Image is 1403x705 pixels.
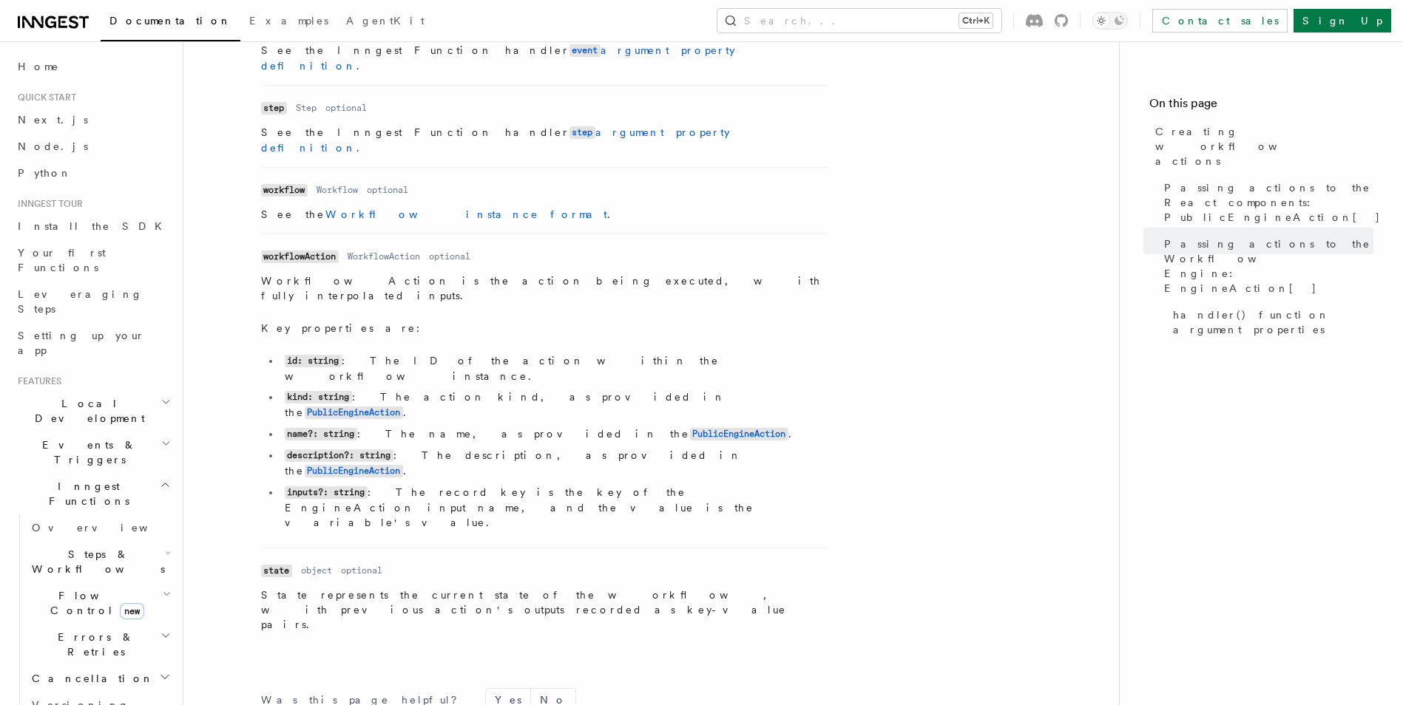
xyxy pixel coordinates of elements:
a: handler() function argument properties [1167,302,1373,343]
li: : The name, as provided in the . [280,426,829,442]
span: Inngest tour [12,198,83,210]
span: Documentation [109,15,231,27]
code: step [569,126,595,139]
p: See the Inngest Function handler . [261,43,829,73]
dd: optional [341,565,382,576]
button: Search...Ctrl+K [717,9,1001,33]
code: workflowAction [261,251,339,263]
span: Steps & Workflows [26,547,165,576]
a: Creating workflow actions [1149,118,1373,174]
a: Passing actions to the Workflow Engine: EngineAction[] [1158,231,1373,302]
code: PublicEngineAction [305,465,403,477]
li: : The record key is the key of the EngineAction input name, and the value is the variable's value. [280,485,829,530]
span: Your first Functions [18,247,106,273]
a: PublicEngineAction [305,465,403,477]
p: See the Inngest Function handler . [261,125,829,155]
p: Key properties are: [261,321,829,336]
span: Leveraging Steps [18,288,143,315]
dd: optional [325,102,367,114]
a: eventargument property definition [261,44,735,72]
code: state [261,565,292,577]
a: Python [12,160,174,186]
a: Workflow instance format [325,208,607,220]
a: Home [12,53,174,80]
span: Home [18,59,59,74]
span: Passing actions to the React components: PublicEngineAction[] [1164,180,1381,225]
code: description?: string [285,449,393,462]
code: event [569,44,601,57]
a: Install the SDK [12,213,174,239]
dd: object [301,565,332,576]
code: name?: string [285,428,357,440]
span: Features [12,375,61,387]
button: Cancellation [26,665,174,692]
a: Sign Up [1294,9,1391,33]
p: WorkflowAction is the action being executed, with fully interpolated inputs. [261,273,829,303]
a: stepargument property definition [261,126,730,154]
span: Node.js [18,140,88,152]
a: Overview [26,514,174,541]
button: Inngest Functions [12,473,174,514]
span: handler() function argument properties [1173,307,1373,337]
dd: optional [429,251,470,262]
button: Local Development [12,390,174,432]
a: Leveraging Steps [12,281,174,322]
p: State represents the current state of the workflow, with previous action's outputs recorded as ke... [261,587,829,632]
dd: optional [367,184,408,196]
a: PublicEngineAction [690,428,788,440]
span: Creating workflow actions [1155,124,1373,168]
span: Passing actions to the Workflow Engine: EngineAction[] [1164,236,1373,296]
li: : The ID of the action within the workflow instance. [280,353,829,384]
a: Node.js [12,133,174,160]
li: : The description, as provided in the . [280,448,829,479]
li: : The action kind, as provided in the . [280,389,829,420]
span: Inngest Functions [12,479,160,508]
span: Cancellation [26,671,154,686]
span: Overview [32,522,184,534]
button: Steps & Workflows [26,541,174,582]
dd: WorkflowAction [348,251,420,262]
button: Events & Triggers [12,432,174,473]
button: Flow Controlnew [26,582,174,624]
code: kind: string [285,391,352,403]
a: Examples [240,4,337,40]
p: See the . [261,207,829,222]
a: Contact sales [1152,9,1288,33]
code: PublicEngineAction [690,428,788,440]
span: Python [18,167,72,179]
code: step [261,102,287,115]
span: Flow Control [26,588,163,618]
a: Next.js [12,106,174,133]
span: Quick start [12,92,76,103]
a: Setting up your app [12,322,174,364]
span: Local Development [12,396,161,426]
span: Events & Triggers [12,437,161,467]
code: inputs?: string [285,486,368,499]
dd: Step [296,102,317,114]
span: Errors & Retries [26,630,160,659]
a: PublicEngineAction [305,406,403,418]
button: Errors & Retries [26,624,174,665]
span: Next.js [18,114,88,126]
span: Examples [249,15,328,27]
code: id: string [285,355,342,367]
span: Install the SDK [18,220,171,232]
a: AgentKit [337,4,433,40]
a: Passing actions to the React components: PublicEngineAction[] [1158,174,1373,231]
a: Your first Functions [12,239,174,281]
code: workflow [261,184,308,197]
span: Setting up your app [18,330,145,356]
button: Toggle dark mode [1092,12,1128,30]
a: Documentation [101,4,240,41]
kbd: Ctrl+K [959,13,993,28]
dd: Workflow [317,184,358,196]
span: new [120,603,144,619]
h4: On this page [1149,95,1373,118]
span: AgentKit [346,15,425,27]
